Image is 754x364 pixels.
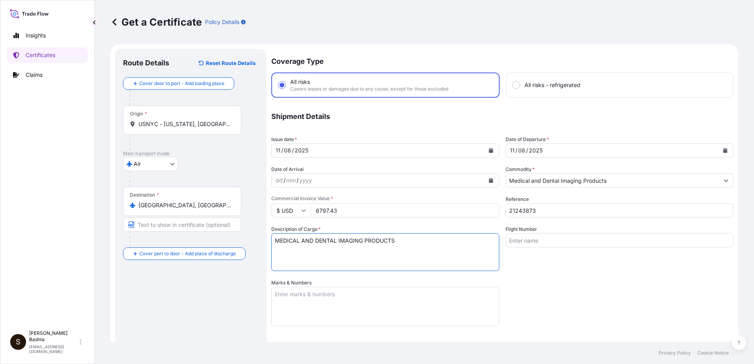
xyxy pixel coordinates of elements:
div: / [284,176,286,185]
label: Commodity [506,165,535,173]
button: Calendar [719,144,732,157]
span: Issue date [271,136,297,143]
p: [PERSON_NAME] Bashta [29,330,78,343]
div: day, [275,176,284,185]
button: Calendar [485,174,497,187]
p: Coverage Type [271,49,733,72]
p: Shipment Details [271,106,733,128]
span: All risks - refrigerated [524,81,580,89]
input: Destination [138,201,231,209]
div: year, [528,146,543,155]
div: month, [517,146,526,155]
span: Cover door to port - Add loading place [139,80,224,87]
input: Type to search commodity [506,173,719,188]
span: Covers losses or damages due to any cause, except for those excluded [290,86,448,92]
button: Select transport [123,157,178,171]
input: Text to appear on certificate [123,217,241,232]
label: Description of Cargo [271,225,321,233]
p: Claims [26,71,43,79]
div: month, [283,146,292,155]
input: Origin [138,120,231,128]
p: Get a Certificate [110,16,202,28]
p: Route Details [123,58,169,68]
div: / [515,146,517,155]
a: Certificates [7,47,88,63]
button: Cover port to door - Add place of discharge [123,247,246,260]
div: day, [275,146,281,155]
input: All risksCovers losses or damages due to any cause, except for those excluded [278,82,286,89]
p: Main transport mode [123,150,259,157]
span: Cover port to door - Add place of discharge [139,250,236,258]
span: Date of Departure [506,136,549,143]
input: Enter amount [311,203,499,217]
div: year, [299,176,313,185]
p: Insights [26,32,46,39]
span: All risks [290,78,310,86]
div: / [297,176,299,185]
a: Cookie Notice [697,350,729,356]
div: / [292,146,294,155]
p: [EMAIL_ADDRESS][DOMAIN_NAME] [29,344,78,354]
label: Marks & Numbers [271,279,312,287]
input: All risks - refrigerated [513,82,520,89]
button: Reset Route Details [195,57,259,69]
span: Date of Arrival [271,165,304,173]
div: month, [286,176,297,185]
div: year, [294,146,309,155]
a: Claims [7,67,88,83]
p: Reset Route Details [206,59,256,67]
div: Destination [130,192,159,198]
span: S [16,338,21,346]
div: / [281,146,283,155]
span: Commercial Invoice Value [271,195,499,202]
div: day, [509,146,515,155]
div: / [526,146,528,155]
p: Certificates [26,51,55,59]
p: Policy Details [205,18,239,26]
button: Calendar [485,144,497,157]
label: Flight Number [506,225,537,233]
button: Show suggestions [719,173,733,188]
label: Reference [506,195,529,203]
div: Origin [130,111,147,117]
button: Cover door to port - Add loading place [123,77,234,90]
a: Privacy Policy [659,350,691,356]
span: Air [134,160,141,168]
input: Enter booking reference [506,203,733,217]
input: Enter name [506,233,733,247]
a: Insights [7,28,88,43]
